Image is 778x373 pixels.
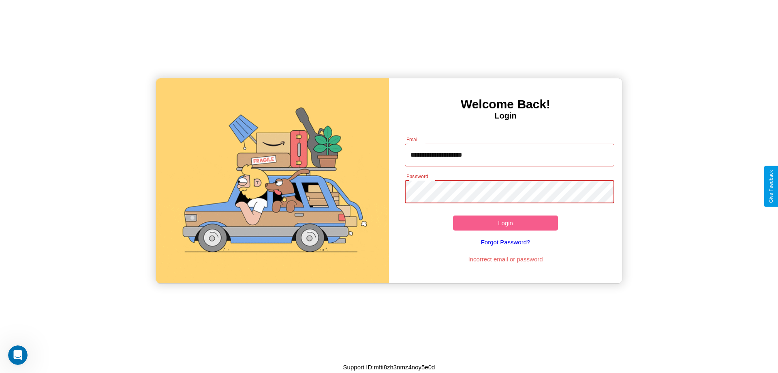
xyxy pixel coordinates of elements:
div: Give Feedback [768,170,774,203]
button: Login [453,216,558,231]
h3: Welcome Back! [389,97,622,111]
p: Incorrect email or password [401,254,611,265]
p: Support ID: mfti8zh3nmz4noy5e0d [343,362,435,373]
label: Password [406,173,428,180]
h4: Login [389,111,622,121]
img: gif [156,78,389,283]
a: Forgot Password? [401,231,611,254]
iframe: Intercom live chat [8,345,28,365]
label: Email [406,136,419,143]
